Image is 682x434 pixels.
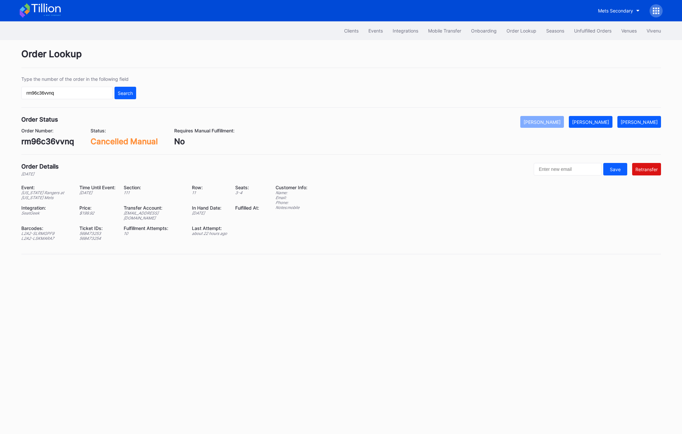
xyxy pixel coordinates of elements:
[363,25,388,37] button: Events
[124,231,184,236] div: 10
[21,231,71,236] div: L2A2-SLRMGPF9
[569,25,616,37] button: Unfulfilled Orders
[79,236,115,241] div: 568473254
[235,190,259,195] div: 3 - 4
[192,205,227,211] div: In Hand Date:
[276,195,307,200] div: Email:
[21,190,71,200] div: [US_STATE] Rangers at [US_STATE] Mets
[21,76,136,82] div: Type the number of the order in the following field
[632,163,661,175] button: Retransfer
[192,185,227,190] div: Row:
[21,225,71,231] div: Barcodes:
[124,190,184,195] div: 111
[423,25,466,37] button: Mobile Transfer
[276,200,307,205] div: Phone:
[368,28,383,34] div: Events
[124,211,184,220] div: [EMAIL_ADDRESS][DOMAIN_NAME]
[174,137,235,146] div: No
[603,163,627,175] button: Save
[124,185,184,190] div: Section:
[276,205,307,210] div: Notes: mobile
[621,28,637,34] div: Venues
[79,205,115,211] div: Price:
[21,87,113,99] input: GT59662
[21,211,71,216] div: SeatGeek
[192,225,227,231] div: Last Attempt:
[621,119,658,125] div: [PERSON_NAME]
[235,185,259,190] div: Seats:
[617,116,661,128] button: [PERSON_NAME]
[192,190,227,195] div: 11
[91,128,158,133] div: Status:
[593,5,645,17] button: Mets Secondary
[546,28,564,34] div: Seasons
[21,137,74,146] div: rm96c36vvnq
[124,225,184,231] div: Fulfillment Attempts:
[393,28,418,34] div: Integrations
[79,211,115,216] div: $ 199.92
[79,225,115,231] div: Ticket IDs:
[502,25,541,37] button: Order Lookup
[647,28,661,34] div: Vivenu
[79,231,115,236] div: 568473253
[79,185,115,190] div: Time Until Event:
[114,87,136,99] button: Search
[235,205,259,211] div: Fulfilled At:
[192,231,227,236] div: about 22 hours ago
[276,185,307,190] div: Customer Info:
[534,163,602,175] input: Enter new email
[506,28,536,34] div: Order Lookup
[21,185,71,190] div: Event:
[339,25,363,37] button: Clients
[21,48,661,68] div: Order Lookup
[642,25,666,37] button: Vivenu
[541,25,569,37] button: Seasons
[616,25,642,37] button: Venues
[192,211,227,216] div: [DATE]
[21,236,71,241] div: L2A2-LSKMARA7
[598,8,633,13] div: Mets Secondary
[118,90,133,96] div: Search
[466,25,502,37] button: Onboarding
[428,28,461,34] div: Mobile Transfer
[610,167,621,172] div: Save
[520,116,564,128] button: [PERSON_NAME]
[471,28,497,34] div: Onboarding
[276,190,307,195] div: Name:
[388,25,423,37] button: Integrations
[91,137,158,146] div: Cancelled Manual
[21,171,59,176] div: [DATE]
[21,205,71,211] div: Integration:
[344,28,359,34] div: Clients
[635,167,658,172] div: Retransfer
[21,128,74,133] div: Order Number:
[569,116,612,128] button: [PERSON_NAME]
[79,190,115,195] div: [DATE]
[21,163,59,170] div: Order Details
[174,128,235,133] div: Requires Manual Fulfillment:
[21,116,58,123] div: Order Status
[572,119,609,125] div: [PERSON_NAME]
[574,28,611,34] div: Unfulfilled Orders
[524,119,561,125] div: [PERSON_NAME]
[124,205,184,211] div: Transfer Account:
